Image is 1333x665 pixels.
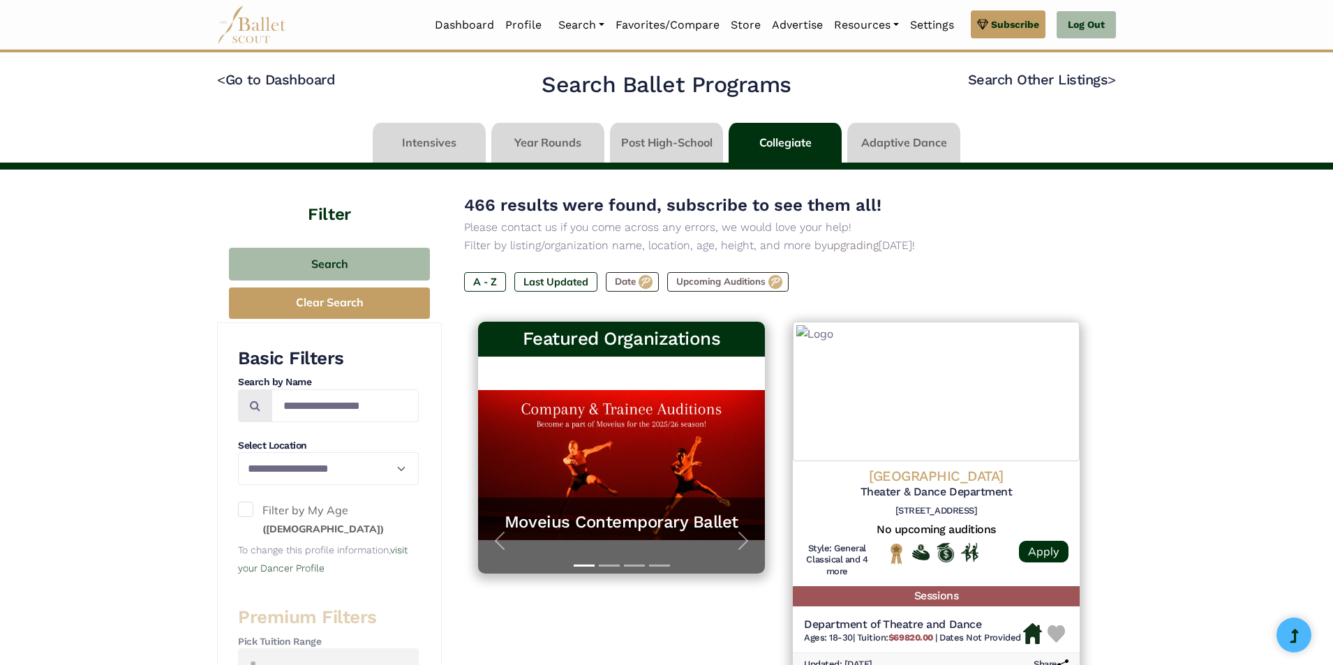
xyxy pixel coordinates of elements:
small: To change this profile information, [238,544,408,574]
button: Slide 3 [624,558,645,574]
span: Ages: 18-30 [804,632,853,643]
li: Intensives [370,123,489,163]
label: A - Z [464,272,506,292]
button: Slide 4 [649,558,670,574]
h4: Select Location [238,439,419,453]
a: Moveius Contemporary Ballet [492,511,751,533]
p: Please contact us if you come across any errors, we would love your help! [464,218,1094,237]
h3: Basic Filters [238,347,419,371]
span: Dates Not Provided [939,632,1020,643]
a: Subscribe [971,10,1045,38]
button: Slide 2 [599,558,620,574]
a: Search [553,10,610,40]
a: upgrading [827,239,879,252]
img: In Person [961,543,978,561]
a: Apply [1019,541,1068,562]
a: Advertise [766,10,828,40]
a: visit your Dancer Profile [238,544,408,574]
p: Filter by listing/organization name, location, age, height, and more by [DATE]! [464,237,1094,255]
label: Filter by My Age [238,502,419,537]
h2: Search Ballet Programs [542,70,791,100]
code: < [217,70,225,88]
h5: No upcoming auditions [804,523,1068,537]
label: Upcoming Auditions [667,272,789,292]
a: Settings [904,10,960,40]
button: Clear Search [229,287,430,319]
h6: [STREET_ADDRESS] [804,505,1068,517]
a: Resources [828,10,904,40]
h4: Search by Name [238,375,419,389]
img: Heart [1048,625,1065,643]
img: Housing Available [1023,623,1042,644]
h5: Department of Theatre and Dance [804,618,1021,632]
a: Search Other Listings> [968,71,1116,88]
h4: Pick Tuition Range [238,635,419,649]
a: Log Out [1057,11,1116,39]
img: Offers Financial Aid [912,544,930,560]
span: Tuition: [857,632,935,643]
button: Search [229,248,430,281]
img: National [888,543,905,565]
a: Dashboard [429,10,500,40]
img: Offers Scholarship [937,543,954,562]
label: Date [606,272,659,292]
h3: Featured Organizations [489,327,754,351]
span: 466 results were found, subscribe to see them all! [464,195,881,215]
h6: Style: General Classical and 4 more [804,543,870,578]
img: gem.svg [977,17,988,32]
b: $69820.00 [888,632,933,643]
h4: [GEOGRAPHIC_DATA] [804,467,1068,485]
code: > [1108,70,1116,88]
a: <Go to Dashboard [217,71,335,88]
img: Logo [793,322,1080,461]
li: Collegiate [726,123,844,163]
a: Store [725,10,766,40]
h4: Filter [217,170,442,227]
h3: Premium Filters [238,606,419,629]
li: Adaptive Dance [844,123,963,163]
li: Post High-School [607,123,726,163]
label: Last Updated [514,272,597,292]
span: Subscribe [991,17,1039,32]
small: ([DEMOGRAPHIC_DATA]) [262,523,384,535]
h5: Theater & Dance Department [804,485,1068,500]
input: Search by names... [271,389,419,422]
li: Year Rounds [489,123,607,163]
button: Slide 1 [574,558,595,574]
a: Profile [500,10,547,40]
h5: Sessions [793,586,1080,606]
h6: | | [804,632,1021,644]
a: Favorites/Compare [610,10,725,40]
